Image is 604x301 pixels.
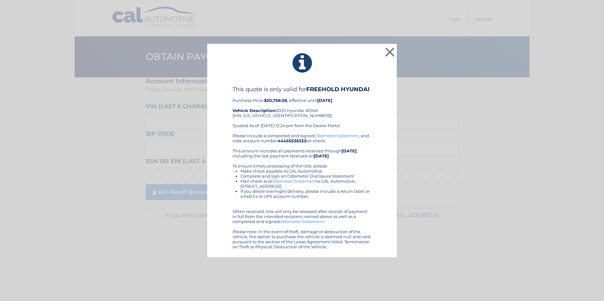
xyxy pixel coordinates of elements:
li: Mail check and to CAL Automotive, [STREET_ADDRESS] [240,179,371,189]
div: Please include a completed and signed , and note account number on check. This amount includes al... [233,133,371,249]
a: Odometer Statement [314,133,359,138]
b: 44455536323 [278,138,306,143]
li: If you desire overnight delivery, please include a return label or a Fed Ex or UPS account number. [240,189,371,199]
a: Odometer Statement [272,179,316,184]
h4: This quote is only valid for [233,86,371,93]
li: Complete and sign an Odometer Disclosure Statement [240,174,371,179]
b: [DATE] [317,98,332,103]
b: [DATE] [341,148,357,153]
button: × [384,46,396,58]
div: Purchase Price: , effective until 2023 Hyundai KONA (VIN: [US_VEHICLE_IDENTIFICATION_NUMBER]) Quo... [233,86,371,133]
strong: Vehicle Description: [233,108,276,113]
li: Make check payable to CAL Automotive [240,168,371,174]
a: Odometer Statement [280,219,324,224]
b: $20,758.06 [264,98,287,103]
b: FREEHOLD HYUNDAI [306,86,370,93]
b: [DATE] [314,153,329,158]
